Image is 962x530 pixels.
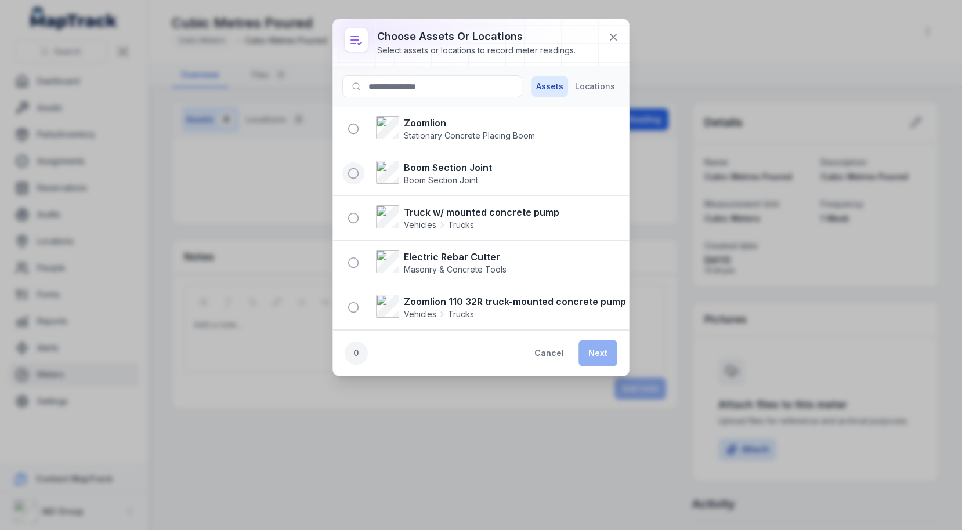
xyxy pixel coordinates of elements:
[404,116,535,130] strong: Zoomlion
[404,161,492,175] strong: Boom Section Joint
[345,342,368,365] div: 0
[404,175,478,185] span: Boom Section Joint
[570,76,620,97] button: Locations
[448,308,474,320] span: Trucks
[377,28,576,45] h3: Choose assets or locations
[404,264,507,274] span: Masonry & Concrete Tools
[404,205,559,219] strong: Truck w/ mounted concrete pump
[531,76,568,97] button: Assets
[377,45,576,56] div: Select assets or locations to record meter readings.
[404,295,626,308] strong: Zoomlion 110 32R truck-mounted concrete pump
[404,250,507,264] strong: Electric Rebar Cutter
[404,219,436,231] span: Vehicles
[404,130,535,140] span: Stationary Concrete Placing Boom
[448,219,474,231] span: Trucks
[525,340,574,366] button: Cancel
[404,308,436,320] span: Vehicles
